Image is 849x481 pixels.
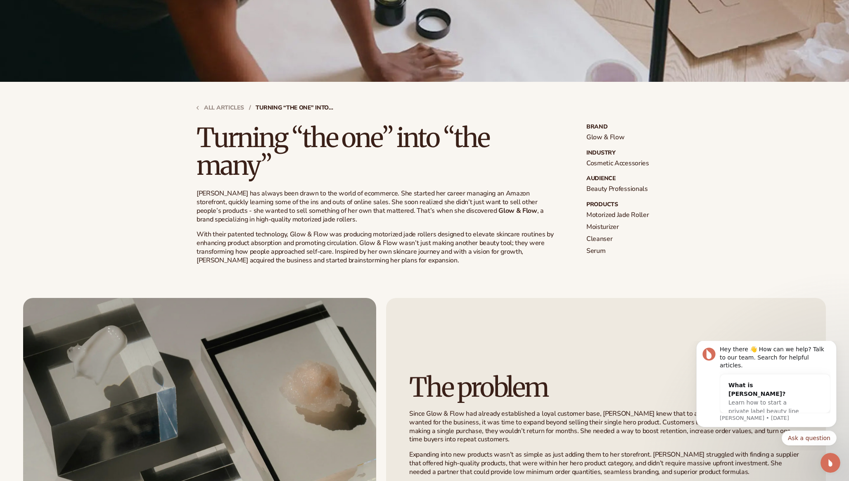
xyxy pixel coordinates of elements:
[98,90,153,105] button: Quick reply: Ask a question
[36,33,130,90] div: What is [PERSON_NAME]?Learn how to start a private label beauty line with [PERSON_NAME]
[684,341,849,450] iframe: Intercom notifications message
[586,235,652,243] p: Cleanser
[586,202,652,207] strong: Products
[586,150,652,156] strong: Industry
[36,74,147,81] p: Message from Lee, sent 4d ago
[586,176,652,181] strong: Audience
[249,105,251,111] strong: /
[586,159,652,168] p: Cosmetic Accessories
[45,58,115,82] span: Learn how to start a private label beauty line with [PERSON_NAME]
[498,206,537,215] strong: Glow & Flow
[197,230,560,264] p: With their patented technology, Glow & Flow was producing motorized jade rollers designed to elev...
[45,40,121,57] div: What is [PERSON_NAME]?
[821,453,840,473] iframe: Intercom live chat
[409,410,803,444] p: Since Glow & Flow had already established a loyal customer base, [PERSON_NAME] knew that to achie...
[36,5,147,29] div: Hey there 👋 How can we help? Talk to our team. Search for helpful articles.
[586,247,652,255] p: Serum
[197,105,244,111] a: All articles
[256,105,334,111] strong: Turning “the one” into “the many”
[586,223,652,231] p: Moisturizer
[12,90,153,105] div: Quick reply options
[586,185,652,193] p: Beauty Professionals
[197,189,560,224] p: [PERSON_NAME] has always been drawn to the world of ecommerce. She started her career managing an...
[36,5,147,72] div: Message content
[586,211,652,219] p: Motorized Jade Roller
[586,124,652,130] strong: Brand
[409,374,548,401] h2: The problem
[19,7,32,20] img: Profile image for Lee
[409,450,803,476] p: Expanding into new products wasn’t as simple as just adding them to her storefront. [PERSON_NAME]...
[586,133,652,142] p: Glow & Flow
[197,124,560,179] h1: Turning “the one” into “the many”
